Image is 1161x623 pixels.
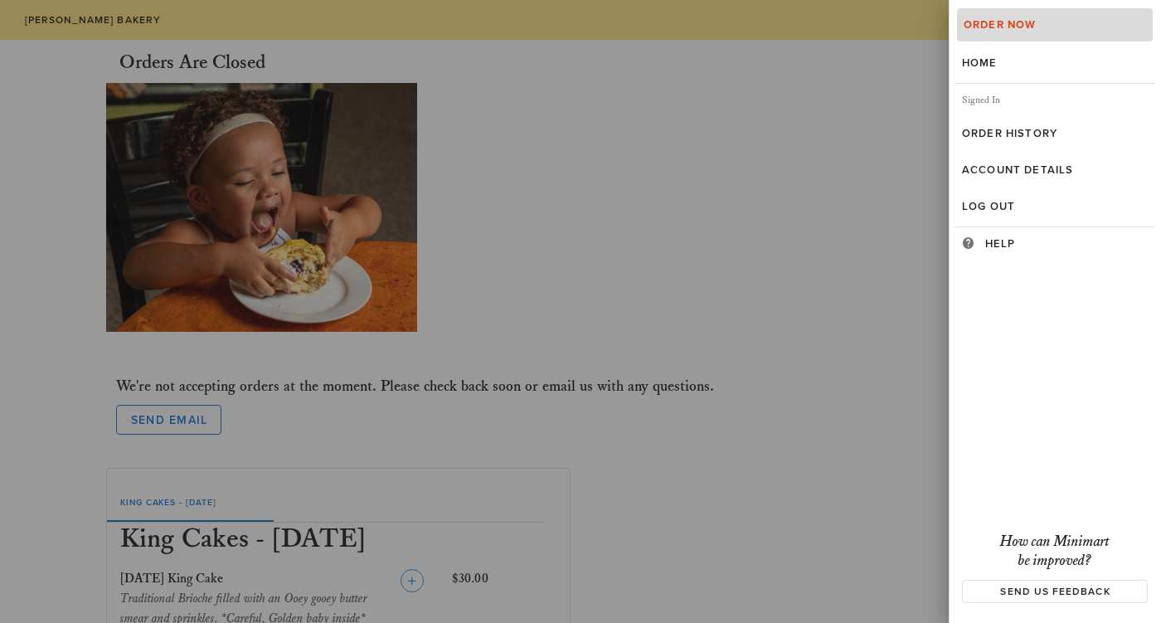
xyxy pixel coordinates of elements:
[973,586,1136,597] span: Send us Feedback
[962,56,1148,70] div: Home
[955,7,1154,43] a: Order Now
[962,127,1148,140] div: Order History
[962,163,1148,177] div: Account Details
[985,237,1148,251] div: Help
[962,533,1148,570] h3: How can Minimart be improved?
[955,117,1154,150] a: Order History
[962,580,1148,603] a: Send us Feedback
[962,200,1148,213] div: Log Out
[955,46,1154,80] a: Home
[955,84,1154,117] div: Signed In
[955,153,1154,187] a: Account Details
[964,18,1146,32] div: Order Now
[955,227,1154,260] a: Help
